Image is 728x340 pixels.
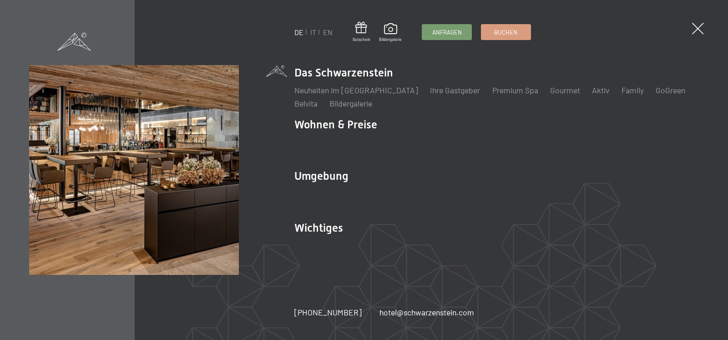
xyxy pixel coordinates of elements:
[294,28,303,36] a: DE
[329,98,372,108] a: Bildergalerie
[379,37,402,42] span: Bildergalerie
[323,28,333,36] a: EN
[294,85,418,95] a: Neuheiten im [GEOGRAPHIC_DATA]
[430,85,480,95] a: Ihre Gastgeber
[353,37,370,42] span: Gutschein
[379,307,474,318] a: hotel@schwarzenstein.com
[310,28,316,36] a: IT
[622,85,644,95] a: Family
[294,307,362,317] span: [PHONE_NUMBER]
[353,22,370,42] a: Gutschein
[492,85,538,95] a: Premium Spa
[422,25,471,40] a: Anfragen
[656,85,685,95] a: GoGreen
[494,28,517,36] span: Buchen
[432,28,462,36] span: Anfragen
[481,25,531,40] a: Buchen
[550,85,580,95] a: Gourmet
[294,307,362,318] a: [PHONE_NUMBER]
[592,85,609,95] a: Aktiv
[379,23,402,42] a: Bildergalerie
[294,98,318,108] a: Belvita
